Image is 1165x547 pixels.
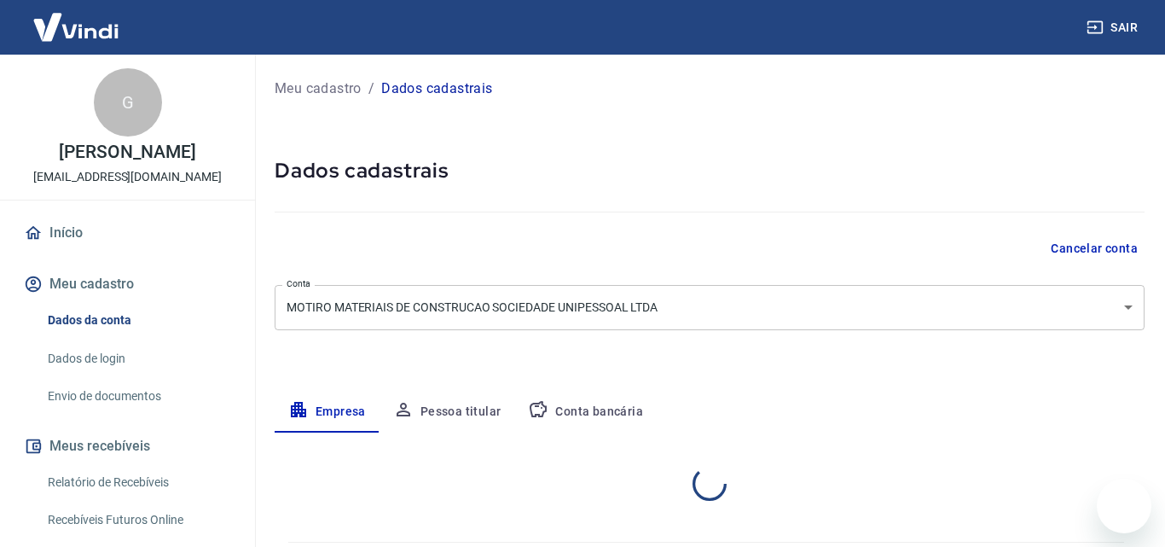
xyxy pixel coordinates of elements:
[380,392,515,433] button: Pessoa titular
[1044,233,1145,265] button: Cancelar conta
[1083,12,1145,44] button: Sair
[59,143,195,161] p: [PERSON_NAME]
[41,465,235,500] a: Relatório de Recebíveis
[381,79,492,99] p: Dados cadastrais
[20,214,235,252] a: Início
[41,303,235,338] a: Dados da conta
[41,341,235,376] a: Dados de login
[20,265,235,303] button: Meu cadastro
[20,1,131,53] img: Vindi
[94,68,162,137] div: G
[41,379,235,414] a: Envio de documentos
[20,428,235,465] button: Meus recebíveis
[514,392,657,433] button: Conta bancária
[368,79,374,99] p: /
[33,168,222,186] p: [EMAIL_ADDRESS][DOMAIN_NAME]
[275,392,380,433] button: Empresa
[275,79,362,99] a: Meu cadastro
[275,285,1145,330] div: MOTIRO MATERIAIS DE CONSTRUCAO SOCIEDADE UNIPESSOAL LTDA
[287,277,310,290] label: Conta
[275,157,1145,184] h5: Dados cadastrais
[41,503,235,538] a: Recebíveis Futuros Online
[1097,479,1151,533] iframe: Botão para abrir a janela de mensagens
